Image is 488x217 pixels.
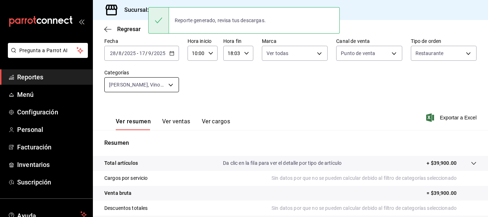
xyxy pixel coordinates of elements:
[119,6,192,14] h3: Sucursal: 9 Fuegos (MTY)
[262,39,328,44] label: Marca
[223,159,342,167] p: Da clic en la fila para ver el detalle por tipo de artículo
[223,39,253,44] label: Hora fin
[104,159,138,167] p: Total artículos
[110,50,116,56] input: --
[104,139,477,147] p: Resumen
[17,72,87,82] span: Reportes
[272,204,477,212] p: Sin datos por que no se pueden calcular debido al filtro de categorías seleccionado
[148,50,151,56] input: --
[104,39,179,44] label: Fecha
[116,118,151,130] button: Ver resumen
[17,107,87,117] span: Configuración
[336,39,402,44] label: Canal de venta
[104,189,131,197] p: Venta bruta
[411,39,477,44] label: Tipo de orden
[272,174,477,182] p: Sin datos por que no se pueden calcular debido al filtro de categorías seleccionado
[202,118,230,130] button: Ver cargos
[415,50,443,57] span: Restaurante
[341,50,375,57] span: Punto de venta
[117,26,141,33] span: Regresar
[79,19,84,24] button: open_drawer_menu
[162,118,190,130] button: Ver ventas
[104,204,148,212] p: Descuentos totales
[104,174,148,182] p: Cargos por servicio
[17,177,87,187] span: Suscripción
[169,13,272,28] div: Reporte generado, revisa tus descargas.
[17,125,87,134] span: Personal
[188,39,218,44] label: Hora inicio
[124,50,136,56] input: ----
[8,43,88,58] button: Pregunta a Parrot AI
[19,47,77,54] span: Pregunta a Parrot AI
[428,113,477,122] button: Exportar a Excel
[116,50,118,56] span: /
[5,52,88,59] a: Pregunta a Parrot AI
[122,50,124,56] span: /
[427,189,477,197] p: = $39,900.00
[139,50,145,56] input: --
[116,118,230,130] div: navigation tabs
[17,142,87,152] span: Facturación
[137,50,138,56] span: -
[151,50,154,56] span: /
[145,50,148,56] span: /
[154,50,166,56] input: ----
[267,50,288,57] span: Ver todas
[104,26,141,33] button: Regresar
[17,160,87,169] span: Inventarios
[118,50,122,56] input: --
[109,81,166,88] span: [PERSON_NAME], Vinos Mexicanos, Vinos Espanoles, Vinos E.U.A, Vinos Argentino
[104,70,179,75] label: Categorías
[17,90,87,99] span: Menú
[427,159,457,167] p: + $39,900.00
